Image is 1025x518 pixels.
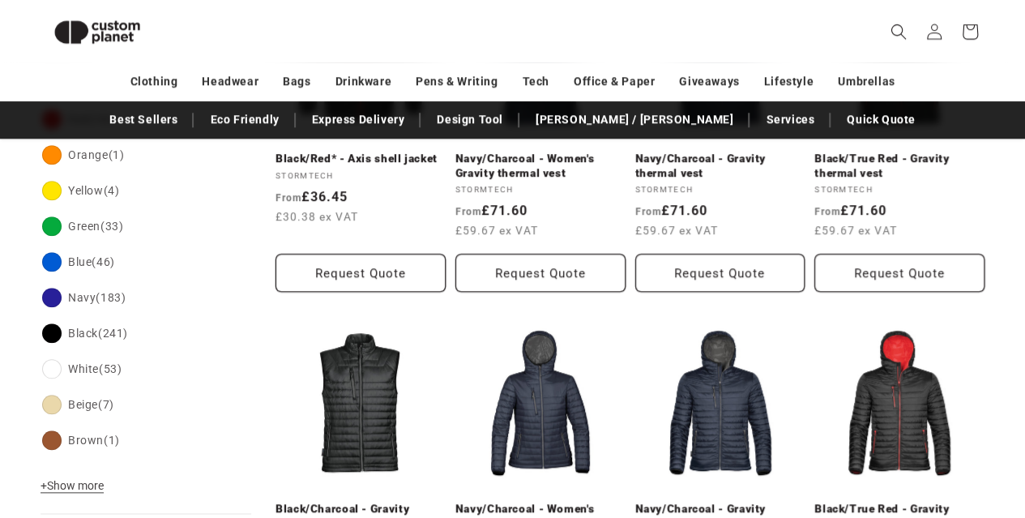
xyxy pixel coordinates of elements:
a: Office & Paper [574,67,655,96]
a: Express Delivery [304,105,413,134]
a: Quick Quote [839,105,924,134]
a: Black/True Red - Gravity thermal vest [814,152,984,180]
a: Umbrellas [838,67,895,96]
a: Clothing [130,67,178,96]
button: Request Quote [275,254,446,292]
a: Lifestyle [764,67,814,96]
a: Tech [522,67,549,96]
a: Pens & Writing [416,67,498,96]
a: Drinkware [335,67,391,96]
a: Navy/Charcoal - Women's Gravity thermal vest [455,152,626,180]
a: Services [758,105,822,134]
a: Best Sellers [101,105,186,134]
span: + [41,479,47,492]
a: Black/Red* - Axis shell jacket [275,152,446,166]
button: Show more [41,478,109,501]
span: Show more [41,479,104,492]
a: Navy/Charcoal - Gravity thermal vest [635,152,805,180]
a: Eco Friendly [202,105,287,134]
button: Request Quote [814,254,984,292]
a: Bags [283,67,310,96]
button: Request Quote [635,254,805,292]
iframe: Chat Widget [754,343,1025,518]
a: Giveaways [679,67,739,96]
a: Headwear [202,67,258,96]
a: [PERSON_NAME] / [PERSON_NAME] [527,105,741,134]
a: Design Tool [429,105,511,134]
summary: Search [881,14,916,49]
button: Request Quote [455,254,626,292]
img: Custom Planet [41,6,154,58]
